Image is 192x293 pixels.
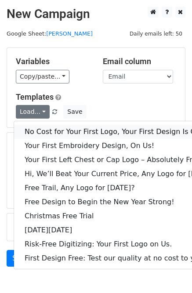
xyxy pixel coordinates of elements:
[103,57,177,66] h5: Email column
[46,30,93,37] a: [PERSON_NAME]
[16,57,90,66] h5: Variables
[63,105,86,119] button: Save
[127,30,185,37] a: Daily emails left: 50
[148,251,192,293] iframe: Chat Widget
[127,29,185,39] span: Daily emails left: 50
[16,105,50,119] a: Load...
[7,250,36,267] a: Send
[7,30,93,37] small: Google Sheet:
[7,7,185,22] h2: New Campaign
[16,70,69,83] a: Copy/paste...
[16,92,54,101] a: Templates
